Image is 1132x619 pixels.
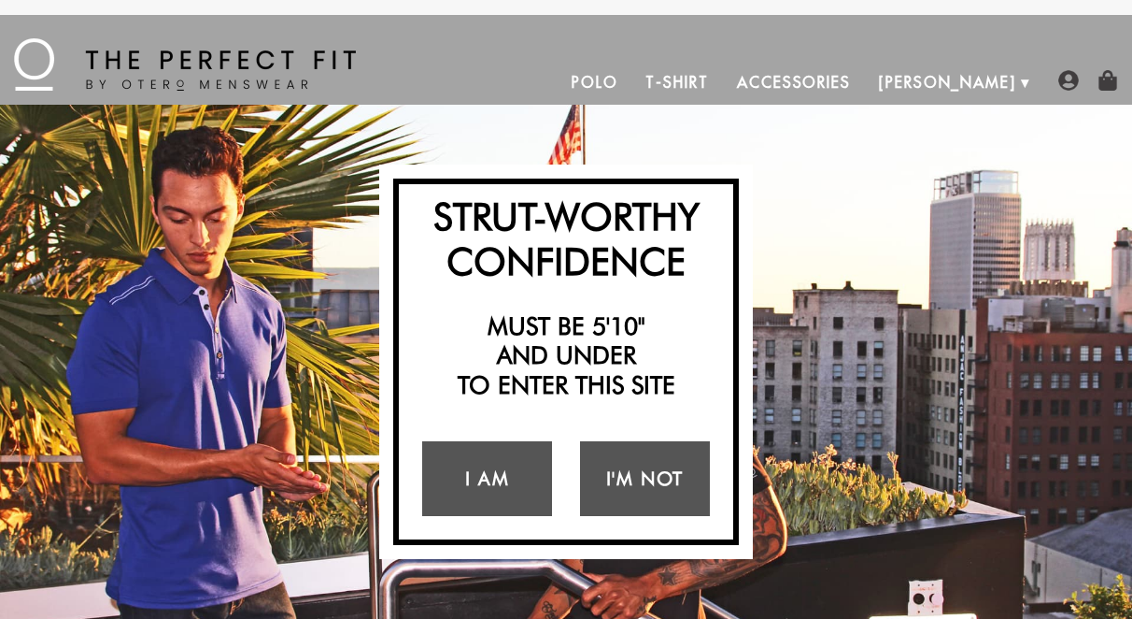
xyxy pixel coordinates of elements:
[408,194,724,283] h2: Strut-Worthy Confidence
[1058,70,1079,91] img: user-account-icon.png
[408,311,724,399] h2: Must be 5'10" and under to enter this site
[14,38,356,91] img: The Perfect Fit - by Otero Menswear - Logo
[865,60,1030,105] a: [PERSON_NAME]
[580,441,710,516] a: I'm Not
[631,60,722,105] a: T-Shirt
[422,441,552,516] a: I Am
[1097,70,1118,91] img: shopping-bag-icon.png
[723,60,865,105] a: Accessories
[558,60,632,105] a: Polo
